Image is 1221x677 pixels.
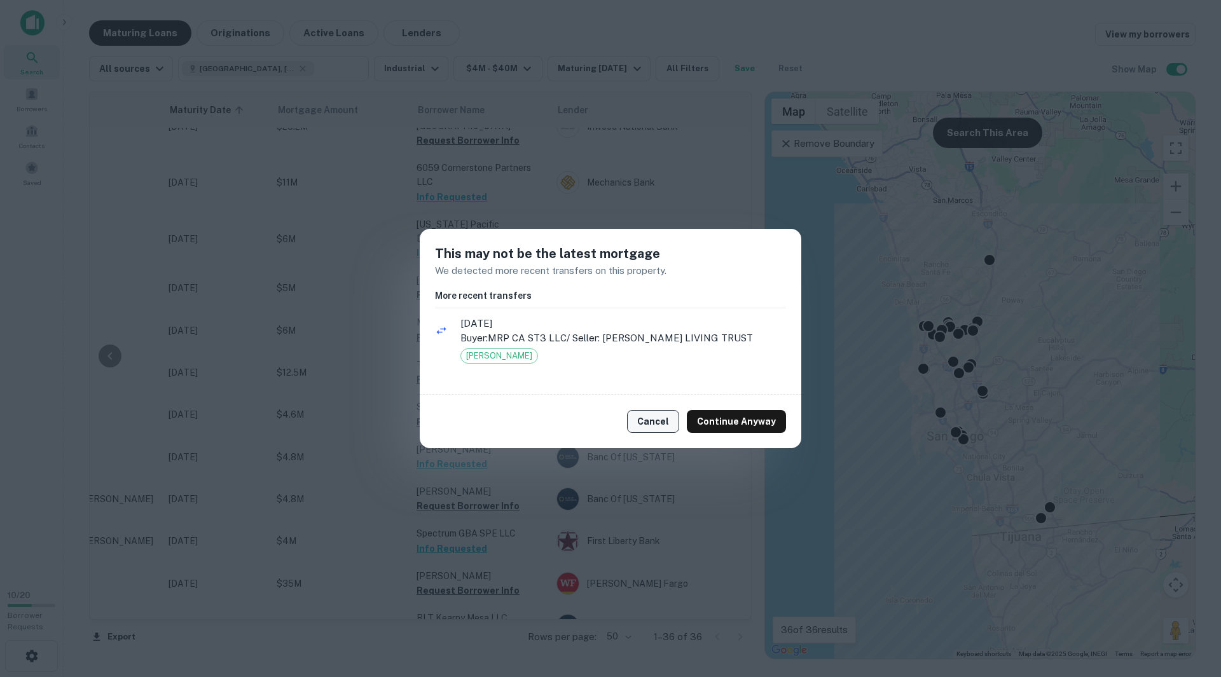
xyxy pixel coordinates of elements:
p: We detected more recent transfers on this property. [435,263,786,278]
div: Grant Deed [460,348,538,364]
span: [PERSON_NAME] [461,350,537,362]
p: Buyer: MRP CA ST3 LLC / Seller: [PERSON_NAME] LIVING TRUST [460,331,786,346]
button: Cancel [627,410,679,433]
button: Continue Anyway [687,410,786,433]
iframe: Chat Widget [1157,575,1221,636]
span: [DATE] [460,316,786,331]
h5: This may not be the latest mortgage [435,244,786,263]
h6: More recent transfers [435,289,786,303]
